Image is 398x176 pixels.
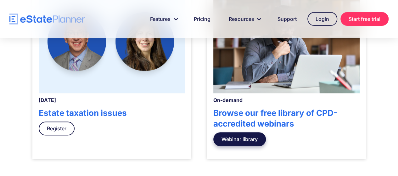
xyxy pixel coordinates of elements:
a: Start free trial [340,12,389,26]
a: Login [307,12,337,26]
a: Webinar library [213,132,266,146]
a: Pricing [186,13,218,25]
strong: [DATE] [39,97,56,103]
a: home [9,14,85,25]
strong: Estate taxation issues [39,108,127,118]
a: Register [39,122,75,135]
a: Features [143,13,183,25]
h4: Browse our free library of CPD-accredited webinars [213,108,360,129]
a: Support [270,13,304,25]
strong: On-demand [213,97,243,103]
a: Resources [221,13,267,25]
